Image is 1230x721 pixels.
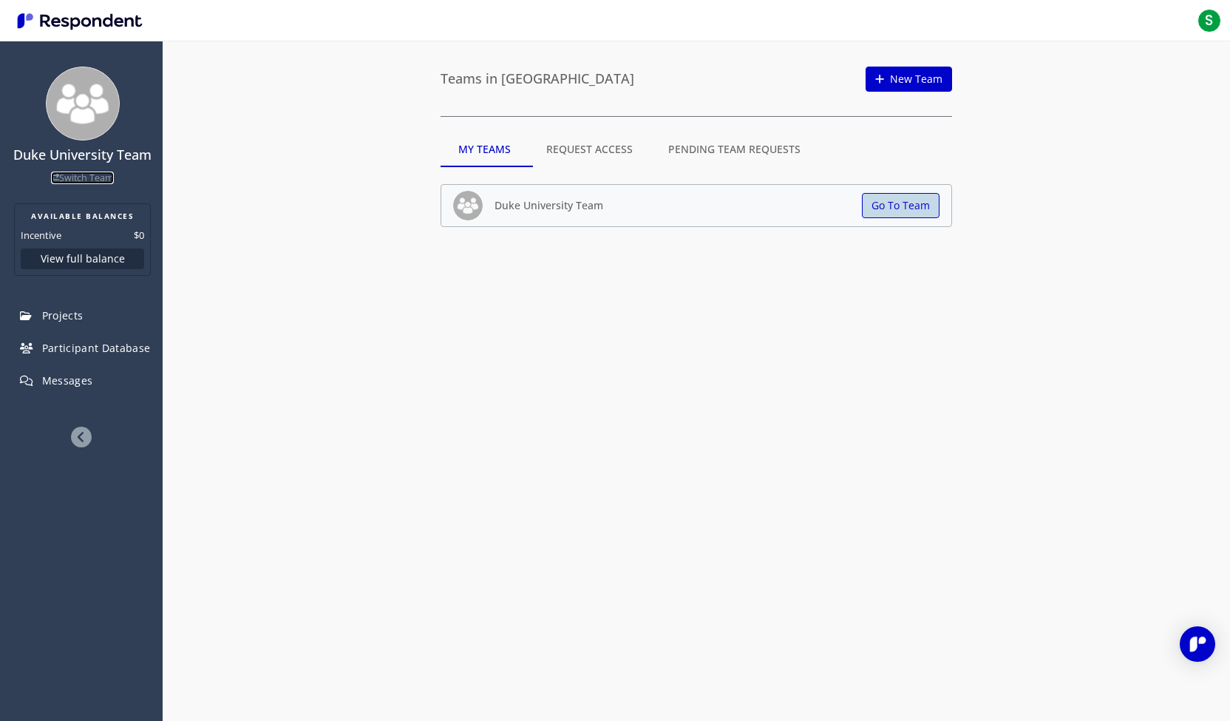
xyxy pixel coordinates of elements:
[453,191,483,220] img: team_avatar_256.png
[42,341,151,355] span: Participant Database
[134,228,144,243] dd: $0
[1180,626,1215,662] div: Open Intercom Messenger
[866,67,952,92] a: New Team
[21,228,61,243] dt: Incentive
[21,210,144,222] h2: AVAILABLE BALANCES
[495,200,603,211] h5: Duke University Team
[1195,7,1224,34] button: S
[441,72,634,87] h4: Teams in [GEOGRAPHIC_DATA]
[12,9,148,33] img: Respondent
[441,132,529,167] md-tab-item: My Teams
[14,203,151,276] section: Balance summary
[51,172,114,184] a: Switch Team
[529,132,650,167] md-tab-item: Request Access
[21,248,144,269] button: View full balance
[46,67,120,141] img: team_avatar_256.png
[42,308,84,322] span: Projects
[862,193,940,218] button: Go To Team
[10,148,155,163] h4: Duke University Team
[1197,9,1221,33] span: S
[650,132,818,167] md-tab-item: Pending Team Requests
[42,373,93,387] span: Messages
